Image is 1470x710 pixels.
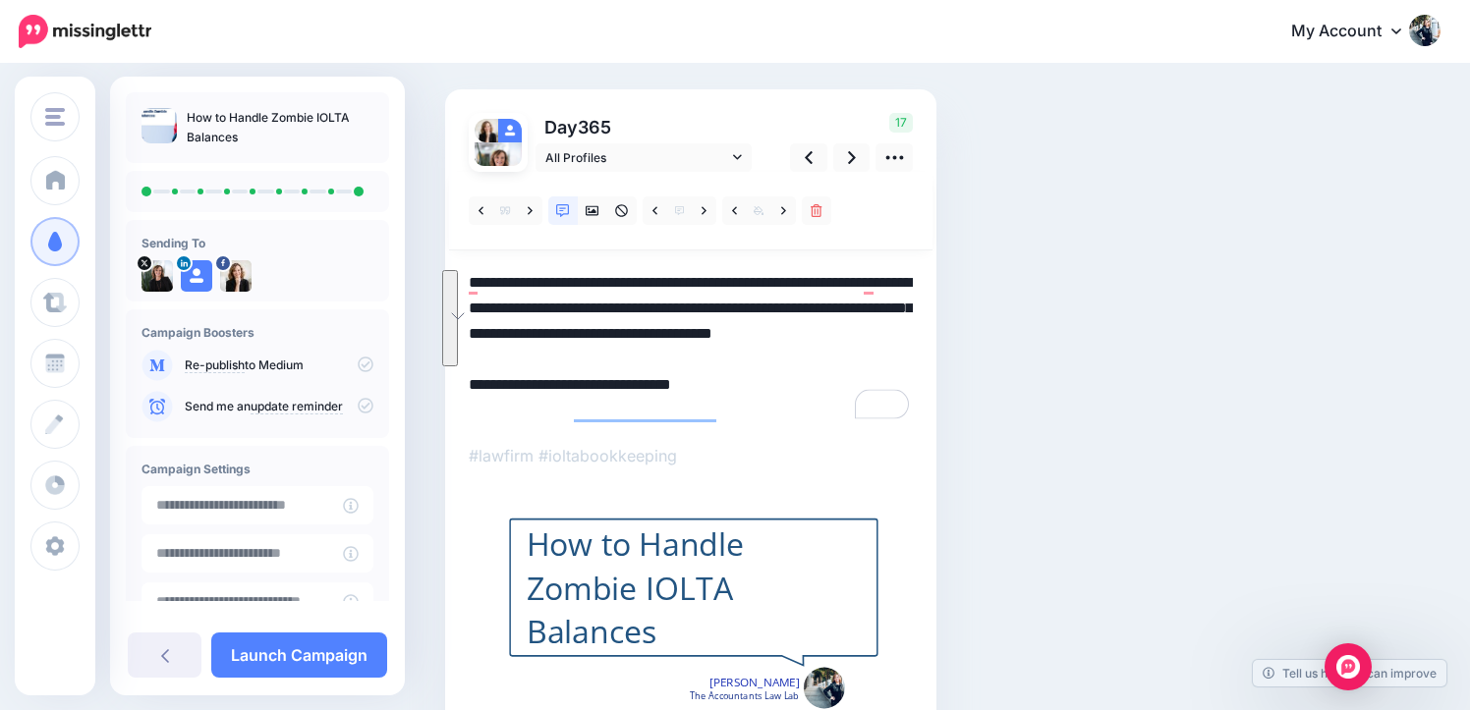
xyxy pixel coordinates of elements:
[1253,660,1446,686] a: Tell us how we can improve
[709,674,800,690] span: [PERSON_NAME]
[545,147,728,168] span: All Profiles
[251,399,343,414] a: update reminder
[578,117,611,137] span: 365
[469,443,913,468] p: #lawfirm #ioltabookkeeping
[690,687,799,704] span: The Accountants Law Lab
[498,119,522,142] img: user_default_image.png
[185,398,373,415] p: Send me an
[141,108,177,143] img: 42139414618d29080ed3e09bc5f7f8a8_thumb.jpg
[1272,8,1441,56] a: My Account
[141,325,373,340] h4: Campaign Boosters
[45,108,65,126] img: menu.png
[475,142,522,190] img: qTmzClX--41366.jpg
[141,236,373,250] h4: Sending To
[536,143,752,172] a: All Profiles
[220,260,252,292] img: 325356396_563029482349385_6594150499625394851_n-bsa130042.jpg
[475,119,498,142] img: 325356396_563029482349385_6594150499625394851_n-bsa130042.jpg
[536,113,755,141] p: Day
[889,113,913,133] span: 17
[141,260,173,292] img: qTmzClX--41366.jpg
[469,270,913,423] textarea: To enrich screen reader interactions, please activate Accessibility in Grammarly extension settings
[181,260,212,292] img: user_default_image.png
[141,462,373,476] h4: Campaign Settings
[1325,643,1372,690] div: Open Intercom Messenger
[527,521,861,654] div: How to Handle Zombie IOLTA Balances
[19,15,151,48] img: Missinglettr
[185,357,245,373] a: Re-publish
[187,108,373,147] p: How to Handle Zombie IOLTA Balances
[185,356,373,374] p: to Medium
